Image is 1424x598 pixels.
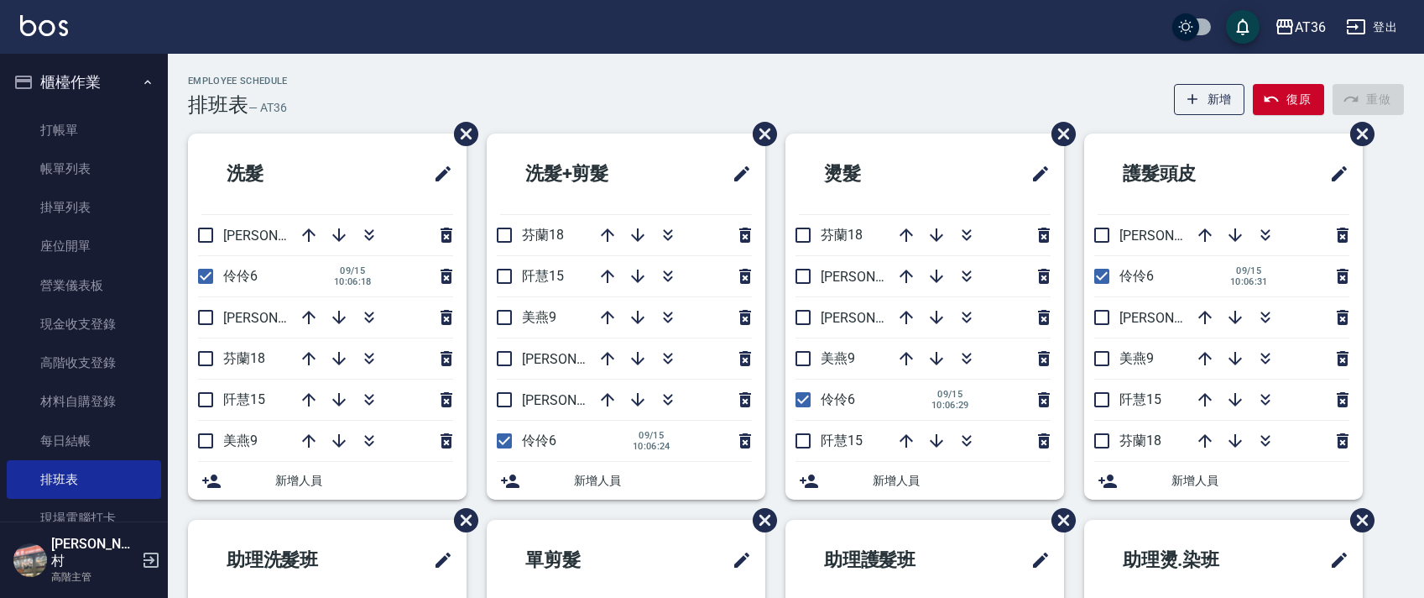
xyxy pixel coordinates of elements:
span: 刪除班表 [1039,496,1078,545]
span: 美燕9 [821,350,855,366]
span: 新增人員 [873,472,1051,490]
span: 芬蘭18 [1119,433,1161,448]
span: 伶伶6 [1119,268,1154,284]
h2: 單剪髮 [500,530,664,590]
span: 修改班表的標題 [1020,540,1051,580]
span: 芬蘭18 [223,350,265,366]
span: [PERSON_NAME]11 [522,351,638,367]
img: Person [13,543,47,577]
span: 刪除班表 [740,109,780,159]
button: 復原 [1253,84,1324,115]
span: 10:06:18 [334,276,372,287]
span: [PERSON_NAME]11 [821,310,936,326]
button: AT36 [1268,10,1333,45]
span: 09/15 [931,389,969,400]
a: 材料自購登錄 [7,382,161,421]
span: 美燕9 [1119,350,1154,366]
button: 登出 [1339,12,1404,43]
div: 新增人員 [487,462,765,500]
span: 芬蘭18 [821,227,863,243]
span: 阡慧15 [821,433,863,448]
img: Logo [20,15,68,36]
span: 伶伶6 [223,268,258,284]
span: 阡慧15 [1119,391,1161,407]
a: 座位開單 [7,227,161,265]
span: 修改班表的標題 [1319,154,1349,194]
a: 現金收支登錄 [7,305,161,344]
span: [PERSON_NAME]11 [223,310,339,326]
h2: 洗髮 [201,144,356,204]
h5: [PERSON_NAME]村 [51,536,137,569]
h2: Employee Schedule [188,76,288,87]
a: 營業儀表板 [7,266,161,305]
a: 現場電腦打卡 [7,499,161,538]
span: 新增人員 [1171,472,1349,490]
span: 阡慧15 [522,268,564,284]
span: 修改班表的標題 [1020,154,1051,194]
span: 刪除班表 [1338,496,1377,545]
span: 修改班表的標題 [1319,540,1349,580]
span: 修改班表的標題 [722,540,752,580]
button: save [1226,10,1260,44]
span: 新增人員 [574,472,752,490]
p: 高階主管 [51,569,137,585]
span: 刪除班表 [441,109,481,159]
h2: 洗髮+剪髮 [500,144,677,204]
h3: 排班表 [188,93,248,117]
span: 芬蘭18 [522,227,564,243]
span: [PERSON_NAME]16 [821,269,936,285]
a: 排班表 [7,460,161,499]
span: 伶伶6 [821,391,855,407]
span: 阡慧15 [223,391,265,407]
h2: 助理燙.染班 [1098,530,1281,590]
span: 10:06:24 [633,441,670,452]
h2: 助理護髮班 [799,530,980,590]
span: 美燕9 [522,309,556,325]
h2: 助理洗髮班 [201,530,383,590]
span: 刪除班表 [441,496,481,545]
h2: 燙髮 [799,144,953,204]
span: 伶伶6 [522,433,556,448]
h2: 護髮頭皮 [1098,144,1270,204]
span: [PERSON_NAME]11 [1119,310,1235,326]
button: 櫃檯作業 [7,60,161,104]
span: 刪除班表 [740,496,780,545]
span: 刪除班表 [1338,109,1377,159]
span: 修改班表的標題 [423,540,453,580]
a: 高階收支登錄 [7,344,161,382]
span: 10:06:31 [1230,276,1268,287]
span: [PERSON_NAME]16 [1119,228,1235,244]
span: 10:06:29 [931,400,969,411]
span: [PERSON_NAME]16 [522,392,638,408]
span: 修改班表的標題 [423,154,453,194]
span: 09/15 [633,430,670,441]
span: [PERSON_NAME]16 [223,228,339,244]
div: 新增人員 [188,462,467,500]
span: 刪除班表 [1039,109,1078,159]
span: 美燕9 [223,433,258,448]
h6: — AT36 [248,99,287,117]
span: 09/15 [1230,265,1268,276]
a: 每日結帳 [7,422,161,460]
a: 打帳單 [7,111,161,149]
div: 新增人員 [1084,462,1363,500]
div: AT36 [1295,17,1326,38]
a: 帳單列表 [7,149,161,188]
button: 新增 [1174,84,1245,115]
span: 新增人員 [275,472,453,490]
span: 09/15 [334,265,372,276]
div: 新增人員 [785,462,1064,500]
span: 修改班表的標題 [722,154,752,194]
a: 掛單列表 [7,188,161,227]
